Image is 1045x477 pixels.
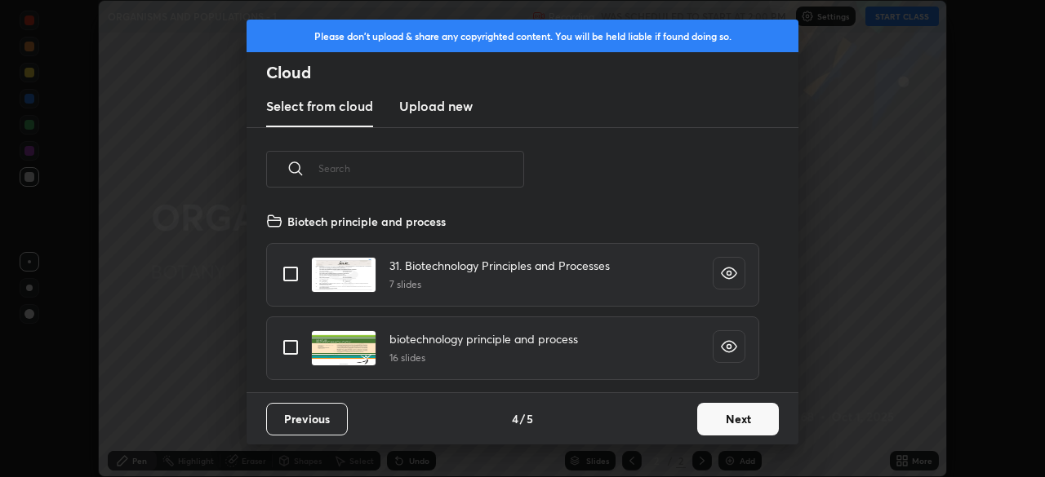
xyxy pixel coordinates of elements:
h5: 16 slides [389,351,578,365]
input: Search [318,134,524,203]
h2: Cloud [266,62,798,83]
h4: Biotech principle and process [287,213,446,230]
img: 17218000570UVL35.pdf [311,330,376,366]
button: Next [697,403,779,435]
div: Please don't upload & share any copyrighted content. You will be held liable if found doing so. [247,20,798,52]
h3: Select from cloud [266,96,373,116]
button: Previous [266,403,348,435]
h4: / [520,410,525,427]
div: grid [247,206,779,392]
h3: Upload new [399,96,473,116]
img: 1721797605WLFVRX.pdf [311,257,376,293]
h4: biotech and its application [287,391,433,409]
h4: biotechnology principle and process [389,330,578,347]
h4: 5 [527,410,533,427]
h5: 7 slides [389,277,610,292]
h4: 31. Biotechnology Principles and Processes [389,257,610,274]
h4: 4 [512,410,518,427]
